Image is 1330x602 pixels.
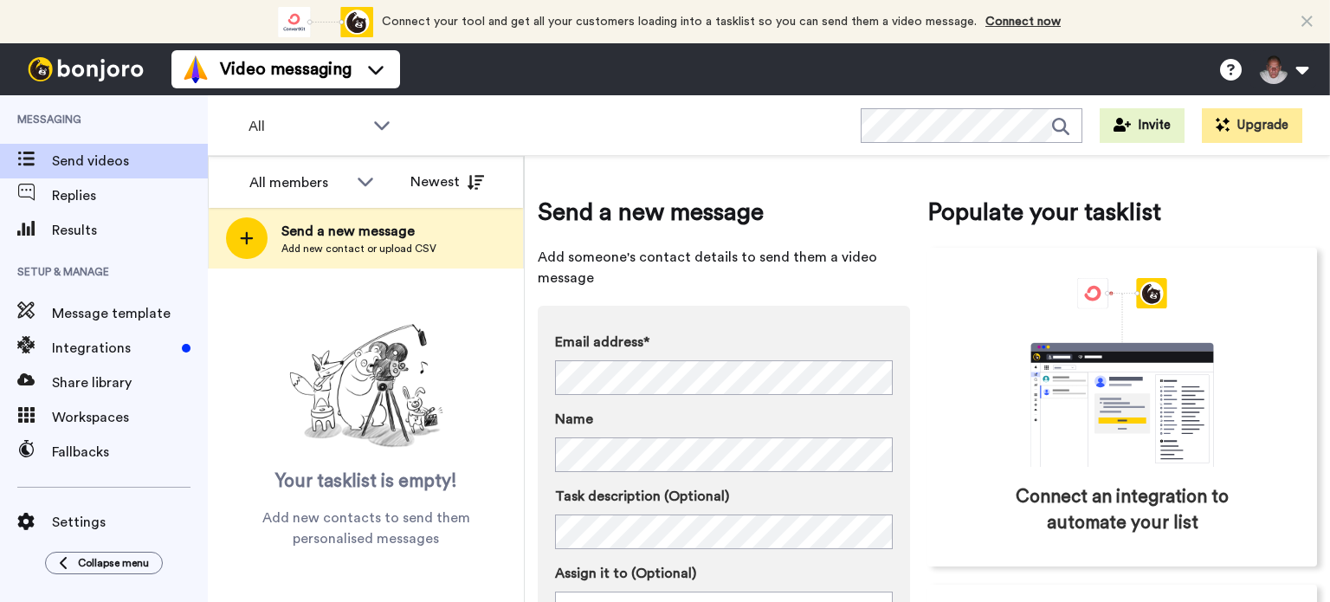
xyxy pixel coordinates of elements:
[281,242,436,256] span: Add new contact or upload CSV
[927,195,1317,230] span: Populate your tasklist
[52,372,208,393] span: Share library
[985,16,1061,28] a: Connect now
[992,278,1252,467] div: animation
[555,563,893,584] label: Assign it to (Optional)
[52,303,208,324] span: Message template
[1202,108,1302,143] button: Upgrade
[52,185,208,206] span: Replies
[182,55,210,83] img: vm-color.svg
[278,7,373,37] div: animation
[52,338,175,359] span: Integrations
[555,486,893,507] label: Task description (Optional)
[52,512,208,533] span: Settings
[21,57,151,81] img: bj-logo-header-white.svg
[220,57,352,81] span: Video messaging
[52,442,208,463] span: Fallbacks
[397,165,497,199] button: Newest
[555,409,593,430] span: Name
[382,16,977,28] span: Connect your tool and get all your customers loading into a tasklist so you can send them a video...
[275,469,457,495] span: Your tasklist is empty!
[280,317,453,456] img: ready-set-action.png
[78,556,149,570] span: Collapse menu
[281,221,436,242] span: Send a new message
[45,552,163,574] button: Collapse menu
[1001,484,1243,536] span: Connect an integration to automate your list
[52,407,208,428] span: Workspaces
[52,220,208,241] span: Results
[538,247,910,288] span: Add someone's contact details to send them a video message
[234,508,498,549] span: Add new contacts to send them personalised messages
[249,172,348,193] div: All members
[1100,108,1185,143] button: Invite
[538,195,910,230] span: Send a new message
[52,151,208,172] span: Send videos
[249,116,365,137] span: All
[555,332,893,353] label: Email address*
